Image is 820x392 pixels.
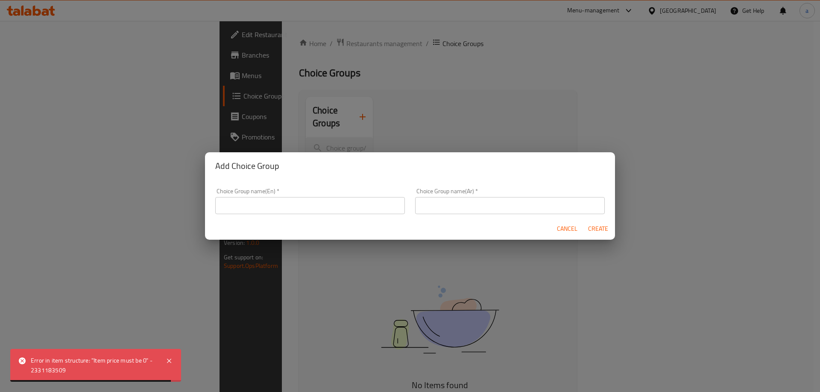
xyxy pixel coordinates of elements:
[215,159,605,173] h2: Add Choice Group
[588,224,608,234] span: Create
[215,197,405,214] input: Please enter Choice Group name(en)
[584,221,612,237] button: Create
[415,197,605,214] input: Please enter Choice Group name(ar)
[557,224,577,234] span: Cancel
[553,221,581,237] button: Cancel
[31,356,157,375] div: Error in item structure: "Item price must be 0" - 2331183509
